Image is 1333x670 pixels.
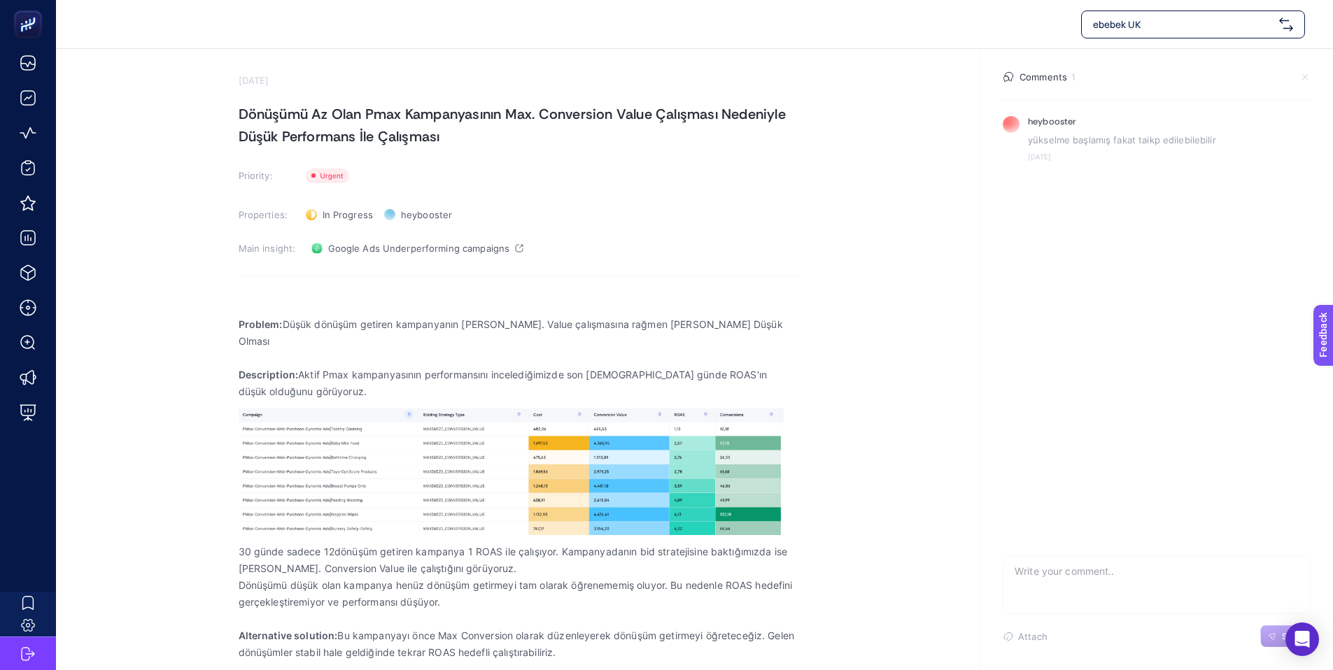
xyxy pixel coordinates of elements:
[1028,152,1311,161] time: [DATE]
[323,209,373,220] span: In Progress
[1260,625,1311,648] button: Send
[239,316,798,350] p: Düşük dönüşüm getiren kampanyanın [PERSON_NAME]. Value çalışmasına rağmen [PERSON_NAME] Düşük Olması
[1279,17,1293,31] img: svg%3e
[239,577,798,611] p: Dönüşümü düşük olan kampanya henüz dönüşüm getirmeyi tam olarak öğrenememiş oluyor. Bu nedenle RO...
[239,243,297,254] h3: Main insight:
[401,209,452,220] span: heybooster
[239,627,798,661] p: Bu kampanyayı önce Max Conversion olarak düzenleyerek dönüşüm getirmeyi öğreteceğiz. Gelen dönüşü...
[239,209,297,220] h3: Properties:
[1071,71,1075,83] data: 1
[1285,622,1319,656] div: Open Intercom Messenger
[306,237,530,259] a: Google Ads Underperforming campaigns
[239,318,283,330] strong: Problem:
[239,408,784,534] img: 1758714557260-image.png
[1028,116,1076,127] h5: heybooster
[1018,631,1048,642] span: Attach
[1020,71,1067,83] h4: Comments
[8,4,53,15] span: Feedback
[239,543,798,577] p: 30 günde sadece 12dönüşüm getiren kampanya 1 ROAS ile çalışıyor. Kampanyadanın bid stratejisine b...
[328,243,510,254] span: Google Ads Underperforming campaigns
[239,369,299,380] strong: Description:
[1028,133,1311,147] p: yükselme başlamış fakat taikp edilebilebilir
[239,170,297,181] h3: Priority:
[239,366,798,400] p: Aktif Pmax kampanyasının performansını incelediğimizde son [DEMOGRAPHIC_DATA] günde ROAS'ın düşük...
[239,75,269,86] time: [DATE]
[1282,631,1303,642] span: Send
[239,629,338,641] strong: Alternative solution:
[239,103,798,148] h1: Dönüşümü Az Olan Pmax Kampanyasının Max. Conversion Value Çalışması Nedeniyle Düşük Performans İl...
[1093,17,1274,31] span: ebebek UK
